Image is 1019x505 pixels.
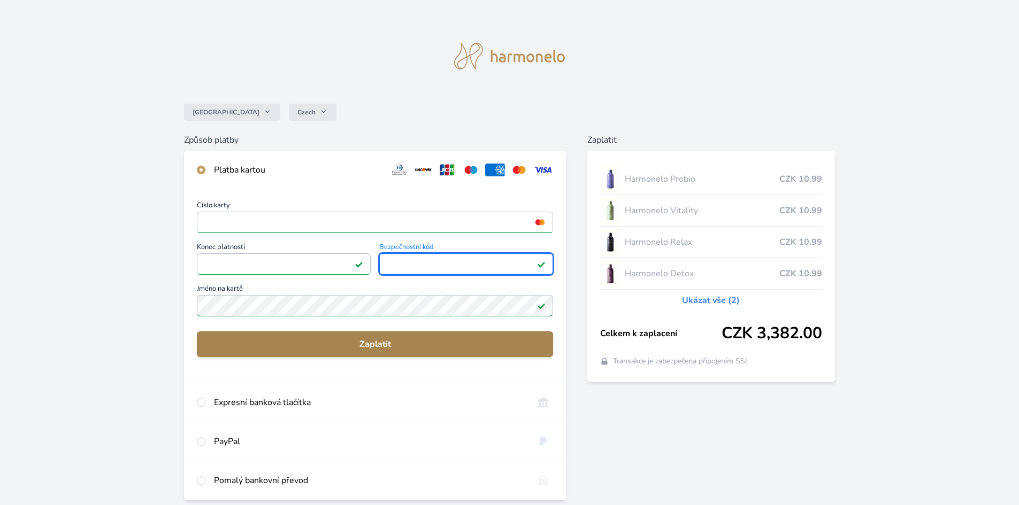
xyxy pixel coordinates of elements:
[779,204,822,217] span: CZK 10.99
[485,164,505,176] img: amex.svg
[779,267,822,280] span: CZK 10.99
[438,164,457,176] img: jcb.svg
[600,166,620,192] img: CLEAN_PROBIO_se_stinem_x-lo.jpg
[214,164,381,176] div: Platba kartou
[205,338,545,351] span: Zaplatit
[202,215,548,230] iframe: Iframe pro číslo karty
[197,285,553,295] span: Jméno na kartě
[537,301,546,310] img: Platné pole
[389,164,409,176] img: diners.svg
[197,331,553,357] button: Zaplatit
[413,164,433,176] img: discover.svg
[214,474,525,487] div: Pomalý bankovní převod
[454,43,565,69] img: logo.svg
[193,108,259,116] span: [GEOGRAPHIC_DATA]
[197,244,371,253] span: Konec platnosti
[533,474,553,487] img: bankTransfer_IBAN.svg
[214,435,525,448] div: PayPal
[533,396,553,409] img: onlineBanking_CZ.svg
[682,294,740,307] a: Ukázat vše (2)
[600,197,620,224] img: CLEAN_VITALITY_se_stinem_x-lo.jpg
[625,267,779,280] span: Harmonelo Detox
[722,324,822,343] span: CZK 3,382.00
[625,236,779,248] span: Harmonelo Relax
[289,104,336,121] button: Czech
[779,173,822,185] span: CZK 10.99
[779,236,822,248] span: CZK 10.99
[533,164,553,176] img: visa.svg
[600,327,722,340] span: Celkem k zaplacení
[533,435,553,448] img: paypal.svg
[384,257,548,271] iframe: Iframe pro bezpečnostní kód
[533,217,547,227] img: mc
[184,134,566,146] h6: Způsob platby
[625,204,779,217] span: Harmonelo Vitality
[355,260,363,268] img: Platné pole
[184,104,280,121] button: [GEOGRAPHIC_DATA]
[202,257,366,271] iframe: Iframe pro datum vypršení platnosti
[214,396,525,409] div: Expresní banková tlačítka
[600,260,620,287] img: DETOX_se_stinem_x-lo.jpg
[600,229,620,255] img: CLEAN_RELAX_se_stinem_x-lo.jpg
[509,164,529,176] img: mc.svg
[461,164,481,176] img: maestro.svg
[379,244,553,253] span: Bezpečnostní kód
[625,173,779,185] span: Harmonelo Probio
[297,108,316,116] span: Czech
[197,202,553,212] span: Číslo karty
[197,295,553,316] input: Jméno na kartěPlatné pole
[537,260,546,268] img: Platné pole
[587,134,835,146] h6: Zaplatit
[613,356,749,367] span: Transakce je zabezpečena připojením SSL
